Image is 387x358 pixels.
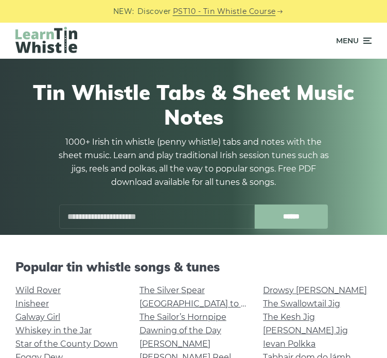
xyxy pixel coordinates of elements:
a: Inisheer [15,299,49,309]
a: Galway Girl [15,312,60,322]
a: [PERSON_NAME] [139,339,210,349]
a: The Swallowtail Jig [263,299,340,309]
p: 1000+ Irish tin whistle (penny whistle) tabs and notes with the sheet music. Learn and play tradi... [55,135,332,189]
a: Ievan Polkka [263,339,315,349]
h1: Tin Whistle Tabs & Sheet Music Notes [21,80,366,129]
span: Menu [336,28,359,54]
a: Drowsy [PERSON_NAME] [263,285,367,295]
a: Wild Rover [15,285,61,295]
a: The Silver Spear [139,285,205,295]
a: [GEOGRAPHIC_DATA] to [GEOGRAPHIC_DATA] [139,299,329,309]
h2: Popular tin whistle songs & tunes [15,260,372,275]
a: The Kesh Jig [263,312,315,322]
a: The Sailor’s Hornpipe [139,312,226,322]
a: Whiskey in the Jar [15,326,92,335]
img: LearnTinWhistle.com [15,27,77,53]
a: [PERSON_NAME] Jig [263,326,348,335]
a: Star of the County Down [15,339,118,349]
a: Dawning of the Day [139,326,221,335]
